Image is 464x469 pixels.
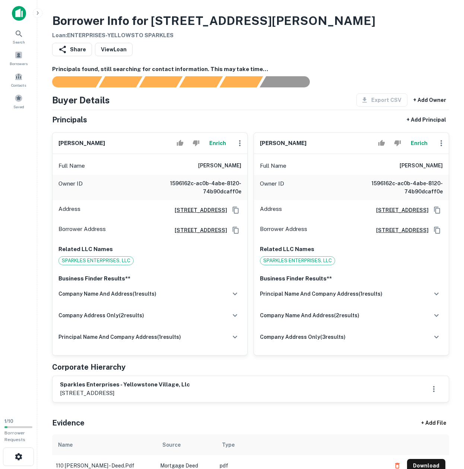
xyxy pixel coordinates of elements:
[95,43,133,56] a: ViewLoan
[230,225,241,236] button: Copy Address
[4,418,13,424] span: 1 / 10
[260,139,306,148] h6: [PERSON_NAME]
[10,61,28,67] span: Borrowers
[52,362,125,373] h5: Corporate Hierarchy
[12,6,26,21] img: capitalize-icon.png
[353,179,443,196] h6: 1596162c-ac0b-4abe-8120-74b90dcaff0e
[260,290,382,298] h6: principal name and company address ( 1 results)
[219,76,263,87] div: Principals found, still searching for contact information. This may take time...
[206,136,229,151] button: Enrich
[162,440,181,449] div: Source
[260,311,359,319] h6: company name and address ( 2 results)
[52,31,375,40] h6: Loan : ENTERPRISES-YELLOWSTO SPARKLES
[370,206,429,214] a: [STREET_ADDRESS]
[58,290,156,298] h6: company name and address ( 1 results)
[58,311,144,319] h6: company address only ( 2 results)
[156,434,216,455] th: Source
[190,136,203,151] button: Reject
[58,161,85,170] p: Full Name
[58,274,241,283] p: Business Finder Results**
[59,257,133,264] span: SPARKLES ENTERPRISES, LLC
[58,333,181,341] h6: principal name and company address ( 1 results)
[99,76,142,87] div: Your request is received and processing...
[169,226,227,234] a: [STREET_ADDRESS]
[52,417,85,428] h5: Evidence
[60,380,190,389] h6: sparkles enterprises - yellowstone village, llc
[58,245,241,254] p: Related LLC Names
[260,274,443,283] p: Business Finder Results**
[52,12,375,30] h3: Borrower Info for [STREET_ADDRESS][PERSON_NAME]
[2,70,35,90] a: Contacts
[260,179,284,196] p: Owner ID
[52,65,449,74] h6: Principals found, still searching for contact information. This may take time...
[11,82,26,88] span: Contacts
[58,440,73,449] div: Name
[139,76,182,87] div: Documents found, AI parsing details...
[52,43,92,56] button: Share
[407,417,460,430] div: + Add File
[2,91,35,111] a: Saved
[58,179,83,196] p: Owner ID
[260,161,286,170] p: Full Name
[370,226,429,234] a: [STREET_ADDRESS]
[407,136,431,151] button: Enrich
[230,205,241,216] button: Copy Address
[375,136,388,151] button: Accept
[432,205,443,216] button: Copy Address
[432,225,443,236] button: Copy Address
[58,205,80,216] p: Address
[60,389,190,398] p: [STREET_ADDRESS]
[198,161,241,170] h6: [PERSON_NAME]
[2,26,35,46] a: Search
[260,245,443,254] p: Related LLC Names
[52,434,156,455] th: Name
[13,104,24,110] span: Saved
[13,39,25,45] span: Search
[260,225,307,236] p: Borrower Address
[391,136,404,151] button: Reject
[222,440,235,449] div: Type
[404,113,449,126] button: + Add Principal
[260,333,346,341] h6: company address only ( 3 results)
[52,114,87,125] h5: Principals
[410,93,449,107] button: + Add Owner
[152,179,241,196] h6: 1596162c-ac0b-4abe-8120-74b90dcaff0e
[174,136,187,151] button: Accept
[260,257,335,264] span: SPARKLES ENTERPRISES, LLC
[260,205,282,216] p: Address
[216,434,387,455] th: Type
[43,76,99,87] div: Sending borrower request to AI...
[52,93,110,107] h4: Buyer Details
[400,161,443,170] h6: [PERSON_NAME]
[260,76,319,87] div: AI fulfillment process complete.
[179,76,223,87] div: Principals found, AI now looking for contact information...
[4,430,25,442] span: Borrower Requests
[2,48,35,68] a: Borrowers
[58,139,105,148] h6: [PERSON_NAME]
[58,225,106,236] p: Borrower Address
[169,206,227,214] a: [STREET_ADDRESS]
